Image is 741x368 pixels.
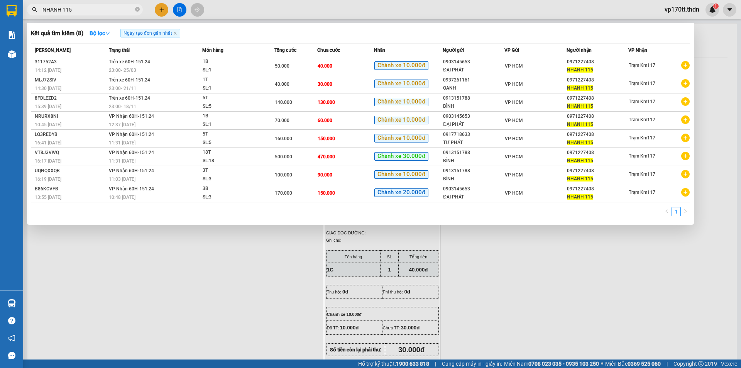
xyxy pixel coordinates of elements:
span: VP Nhận [628,47,647,53]
span: Chành xe 10.000đ [374,170,428,179]
span: 170.000 [275,190,292,196]
span: 11:31 [DATE] [109,158,135,164]
span: Trạm Km117 [629,171,655,177]
span: down [105,31,110,36]
span: 10:48 [DATE] [109,195,135,200]
strong: (NHÀ XE [GEOGRAPHIC_DATA]) [34,14,107,20]
span: left [665,209,669,214]
span: 16:17 [DATE] [35,158,61,164]
div: 311752A3 [35,58,107,66]
span: NHANH 115 [567,67,593,73]
div: 5T [203,94,261,102]
span: VP Nhận 60H-151.24 [109,150,154,155]
div: SL: 18 [203,157,261,165]
div: 0971227408 [567,94,628,102]
span: Người gửi [443,47,464,53]
span: 150.000 [318,190,335,196]
li: Next Page [681,207,690,216]
div: 3B [203,185,261,193]
span: Trên xe 60H-151.24 [109,95,150,101]
span: 50.000 [275,63,289,69]
span: right [683,209,688,214]
span: VP Gửi: [3,32,18,36]
span: Nhãn [374,47,385,53]
div: 0971227408 [567,167,628,175]
div: 1B [203,112,261,120]
div: 8FDLEZD2 [35,94,107,102]
span: VP HCM [505,118,523,123]
div: 3T [203,166,261,175]
img: logo-vxr [7,5,17,17]
div: 18T [203,148,261,157]
span: plus-circle [681,115,690,124]
span: [PERSON_NAME] [35,47,71,53]
span: 150.000 [318,136,335,141]
span: close-circle [135,7,140,12]
div: ĐẠI PHÁT [443,66,504,74]
span: Chành xe 10.000đ [374,134,428,142]
input: Tìm tên, số ĐT hoặc mã đơn [42,5,134,14]
div: MLJ7ZSIV [35,76,107,84]
span: Món hàng [202,47,223,53]
div: SL: 3 [203,175,261,183]
span: 14:12 [DATE] [35,68,61,73]
div: 0971227408 [567,76,628,84]
span: NHANH 115 [567,122,593,127]
span: 23:00 - 18/11 [109,104,136,109]
span: plus-circle [681,134,690,142]
span: 23:00 - 21/11 [109,86,136,91]
span: 70.000 [275,118,289,123]
span: 470.000 [318,154,335,159]
a: 1 [672,207,680,216]
span: VP HCM [18,32,34,36]
span: Trạm Km117 [629,135,655,141]
button: left [662,207,672,216]
span: Chành xe 10.000đ [374,80,428,88]
span: 23:00 - 25/03 [109,68,136,73]
span: 10:45 [DATE] [35,122,61,127]
div: 5T [203,130,261,139]
button: Bộ lọcdown [83,27,117,39]
div: SL: 1 [203,66,261,75]
span: 130.000 [318,100,335,105]
span: VP HCM [505,136,523,141]
span: VP Nhận: [59,32,77,36]
span: 16:19 [DATE] [35,176,61,182]
span: Trạng thái [109,47,130,53]
div: 0937261161 [443,76,504,84]
div: 0913151788 [443,167,504,175]
div: SL: 1 [203,84,261,93]
span: plus-circle [681,97,690,106]
div: 0913151788 [443,149,504,157]
span: Số 170 [PERSON_NAME], P8, Q11, [PERSON_NAME][GEOGRAPHIC_DATA][PERSON_NAME] [3,41,55,60]
div: OANH [443,84,504,92]
span: Trạm Km117 [629,153,655,159]
span: Chưa cước [317,47,340,53]
strong: NHÀ XE THUẬN HƯƠNG [29,4,110,13]
div: 1B [203,58,261,66]
div: BÌNH [443,102,504,110]
span: 90.000 [318,172,332,178]
span: question-circle [8,317,15,324]
div: 0971227408 [567,185,628,193]
span: 16:41 [DATE] [35,140,61,146]
span: 12:37 [DATE] [109,122,135,127]
span: 40.000 [318,63,332,69]
span: Trạm Km117 [76,32,101,36]
div: BÌNH [443,157,504,165]
span: 14:30 [DATE] [35,86,61,91]
span: Trên xe 60H-151.24 [109,77,150,83]
div: LQ3REDYB [35,131,107,139]
div: 0971227408 [567,112,628,120]
span: search [32,7,37,12]
span: Chành xe 10.000đ [374,116,428,124]
span: VP HCM [505,100,523,105]
span: Người nhận [567,47,592,53]
span: 160.000 [275,136,292,141]
div: SL: 5 [203,102,261,111]
img: warehouse-icon [8,299,16,307]
span: Chành xe 10.000đ [374,98,428,106]
span: Trạm Km117 [629,117,655,122]
img: solution-icon [8,31,16,39]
